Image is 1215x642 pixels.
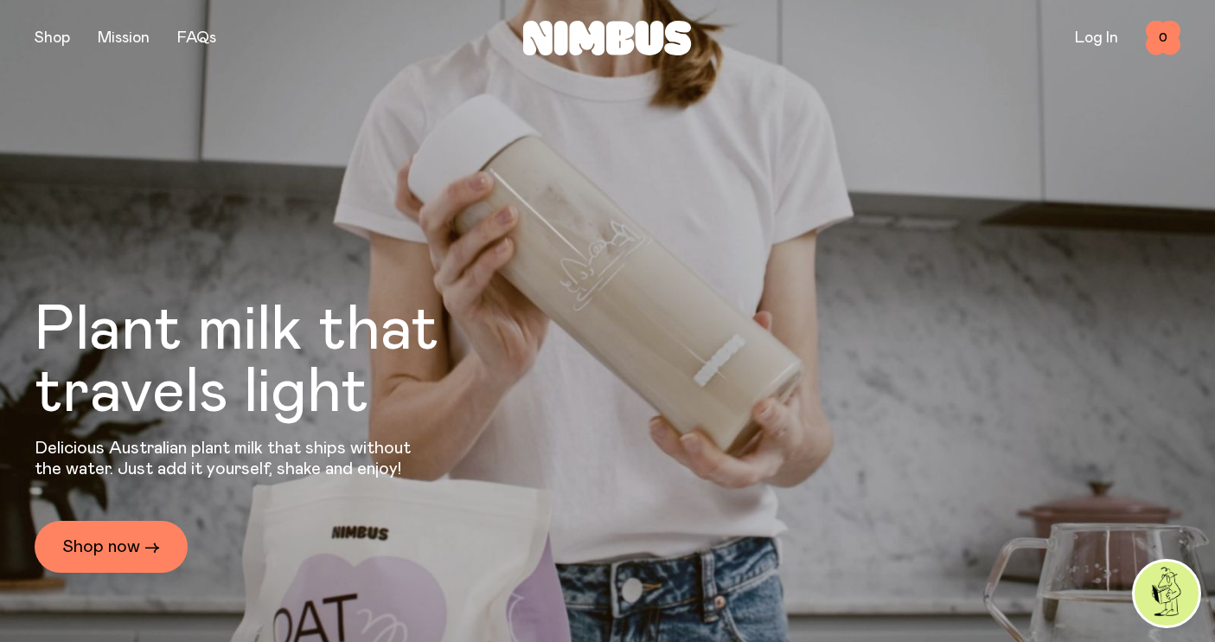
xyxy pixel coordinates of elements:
h1: Plant milk that travels light [35,299,533,424]
a: Shop now → [35,521,188,573]
a: Log In [1075,30,1118,46]
a: Mission [98,30,150,46]
img: agent [1135,562,1199,626]
p: Delicious Australian plant milk that ships without the water. Just add it yourself, shake and enjoy! [35,438,422,479]
button: 0 [1146,21,1180,55]
a: FAQs [177,30,216,46]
